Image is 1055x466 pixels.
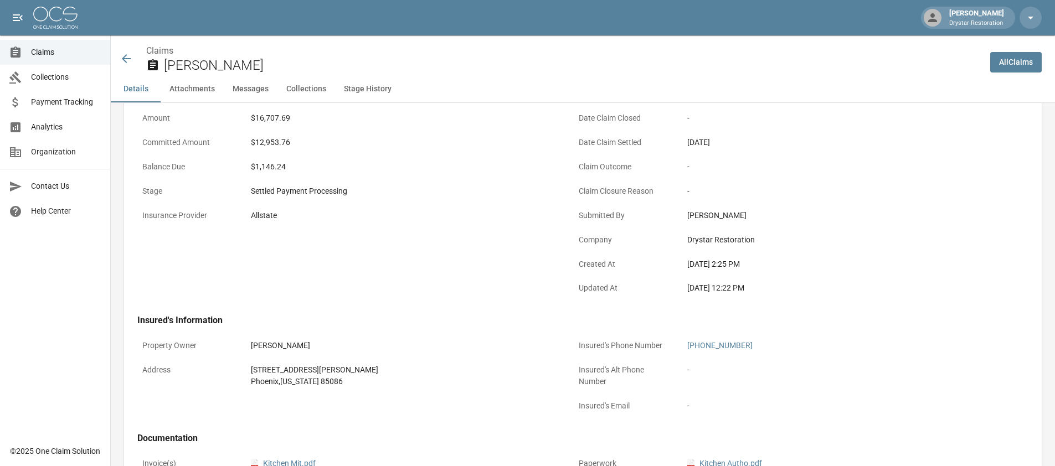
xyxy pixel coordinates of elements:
div: Phoenix , [US_STATE] 85086 [251,376,555,387]
h4: Insured's Information [137,315,997,326]
div: - [687,400,992,412]
h4: Documentation [137,433,997,444]
div: anchor tabs [111,76,1055,102]
div: [PERSON_NAME] [251,340,555,351]
span: Help Center [31,205,101,217]
div: - [687,364,992,376]
img: ocs-logo-white-transparent.png [33,7,78,29]
div: $16,707.69 [251,112,555,124]
p: Submitted By [574,205,673,226]
button: Attachments [161,76,224,102]
h2: [PERSON_NAME] [164,58,981,74]
div: [DATE] 2:25 PM [687,258,992,270]
button: Stage History [335,76,400,102]
span: Collections [31,71,101,83]
p: Insured's Alt Phone Number [574,359,673,392]
div: Drystar Restoration [687,234,992,246]
p: Company [574,229,673,251]
p: Claim Closure Reason [574,180,673,202]
div: [PERSON_NAME] [687,210,992,221]
a: Claims [146,45,173,56]
div: Allstate [251,210,555,221]
p: Address [137,359,237,381]
div: © 2025 One Claim Solution [10,446,100,457]
p: Drystar Restoration [949,19,1004,28]
div: - [687,112,992,124]
button: Collections [277,76,335,102]
a: [PHONE_NUMBER] [687,341,753,350]
p: Date Claim Settled [574,132,673,153]
a: AllClaims [990,52,1042,73]
div: - [687,185,992,197]
div: [DATE] 12:22 PM [687,282,992,294]
span: Payment Tracking [31,96,101,108]
p: Balance Due [137,156,237,178]
p: Amount [137,107,237,129]
p: Stage [137,180,237,202]
nav: breadcrumb [146,44,981,58]
div: $1,146.24 [251,161,555,173]
p: Insured's Email [574,395,673,417]
span: Contact Us [31,180,101,192]
span: Analytics [31,121,101,133]
div: [DATE] [687,137,992,148]
div: [PERSON_NAME] [945,8,1008,28]
div: Settled Payment Processing [251,185,555,197]
div: - [687,161,992,173]
span: Claims [31,46,101,58]
button: Details [111,76,161,102]
p: Updated At [574,277,673,299]
p: Created At [574,253,673,275]
button: Messages [224,76,277,102]
button: open drawer [7,7,29,29]
span: Organization [31,146,101,158]
div: [STREET_ADDRESS][PERSON_NAME] [251,364,555,376]
p: Property Owner [137,335,237,356]
p: Committed Amount [137,132,237,153]
p: Claim Outcome [574,156,673,178]
p: Insured's Phone Number [574,335,673,356]
p: Date Claim Closed [574,107,673,129]
p: Insurance Provider [137,205,237,226]
div: $12,953.76 [251,137,555,148]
